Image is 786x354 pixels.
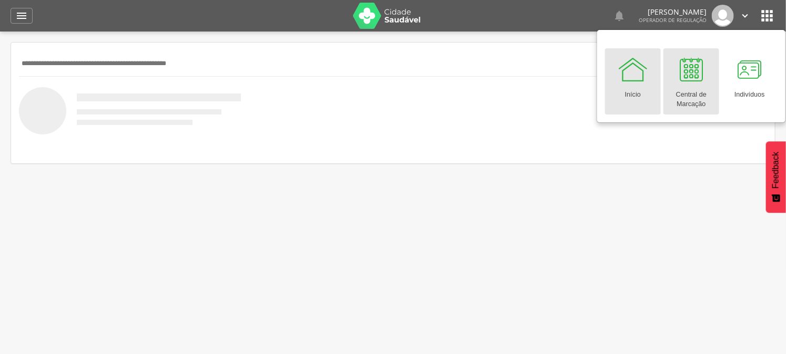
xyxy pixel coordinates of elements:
[759,7,775,24] i: 
[739,5,751,27] a: 
[11,8,33,24] a: 
[722,48,778,114] a: Indivíduos
[639,8,707,16] p: [PERSON_NAME]
[613,9,626,22] i: 
[639,16,707,24] span: Operador de regulação
[663,48,719,114] a: Central de Marcação
[15,9,28,22] i: 
[766,141,786,213] button: Feedback - Mostrar pesquisa
[739,10,751,22] i: 
[613,5,626,27] a: 
[771,152,781,189] span: Feedback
